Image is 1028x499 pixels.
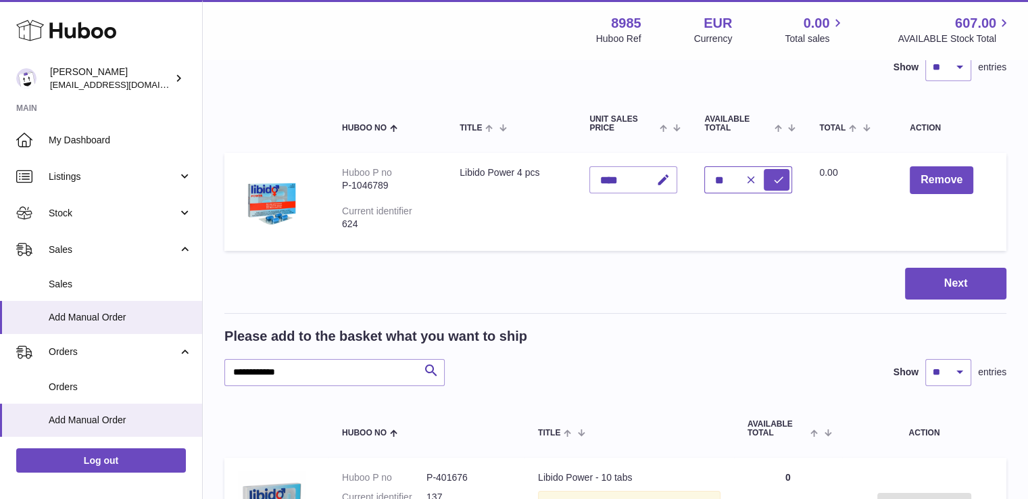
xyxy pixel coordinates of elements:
span: Huboo no [342,429,387,437]
a: Log out [16,448,186,473]
span: Orders [49,346,178,358]
strong: EUR [704,14,732,32]
span: Listings [49,170,178,183]
div: Current identifier [342,206,412,216]
th: Action [842,406,1006,451]
span: Unit Sales Price [589,115,656,133]
button: Next [905,268,1006,300]
span: My Dashboard [49,134,192,147]
span: Total [819,124,846,133]
span: Title [460,124,482,133]
span: entries [978,61,1006,74]
img: info@dehaanlifestyle.nl [16,68,36,89]
button: Remove [910,166,973,194]
dt: Huboo P no [342,471,426,484]
td: Libido Power 4 pcs [446,153,576,251]
a: 0.00 Total sales [785,14,845,45]
span: Sales [49,278,192,291]
span: Add Manual Order [49,414,192,427]
span: 0.00 [819,167,837,178]
span: 607.00 [955,14,996,32]
span: [EMAIL_ADDRESS][DOMAIN_NAME] [50,79,199,90]
div: Action [910,124,993,133]
span: Title [538,429,560,437]
span: Stock [49,207,178,220]
label: Show [894,366,919,379]
span: AVAILABLE Total [748,420,808,437]
span: AVAILABLE Total [704,115,771,133]
h2: Please add to the basket what you want to ship [224,327,527,346]
span: Add Manual Order [49,311,192,324]
div: [PERSON_NAME] [50,66,172,91]
span: AVAILABLE Stock Total [898,32,1012,45]
a: 607.00 AVAILABLE Stock Total [898,14,1012,45]
dd: P-401676 [426,471,511,484]
span: Huboo no [342,124,387,133]
div: Huboo Ref [596,32,641,45]
div: Huboo P no [342,167,392,178]
label: Show [894,61,919,74]
span: entries [978,366,1006,379]
strong: 8985 [611,14,641,32]
span: Sales [49,243,178,256]
div: 624 [342,218,433,231]
div: P-1046789 [342,179,433,192]
span: 0.00 [804,14,830,32]
div: Currency [694,32,733,45]
span: Orders [49,381,192,394]
img: Libido Power 4 pcs [238,166,305,234]
span: Total sales [785,32,845,45]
